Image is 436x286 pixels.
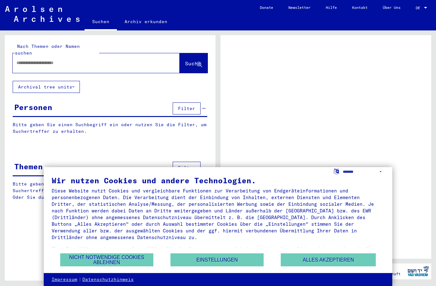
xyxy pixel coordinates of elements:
[14,101,52,113] div: Personen
[180,53,208,73] button: Suche
[52,276,77,283] a: Impressum
[281,253,376,266] button: Alles akzeptieren
[82,276,134,283] a: Datenschutzhinweis
[406,263,430,279] img: yv_logo.png
[14,161,43,172] div: Themen
[13,81,80,93] button: Archival tree units
[333,168,340,174] label: Sprache auswählen
[13,121,207,135] p: Bitte geben Sie einen Suchbegriff ein oder nutzen Sie die Filter, um Suchertreffer zu erhalten.
[13,181,208,201] p: Bitte geben Sie einen Suchbegriff ein oder nutzen Sie die Filter, um Suchertreffer zu erhalten. O...
[343,167,384,176] select: Sprache auswählen
[85,14,117,30] a: Suchen
[173,102,201,114] button: Filter
[15,43,80,56] mat-label: Nach Themen oder Namen suchen
[416,6,423,10] span: DE
[170,253,264,266] button: Einstellungen
[185,60,201,67] span: Suche
[60,253,153,266] button: Nicht notwendige Cookies ablehnen
[5,6,80,22] img: Arolsen_neg.svg
[173,162,201,174] button: Filter
[178,106,195,111] span: Filter
[117,14,175,29] a: Archiv erkunden
[52,177,385,184] div: Wir nutzen Cookies und andere Technologien.
[52,187,385,241] div: Diese Website nutzt Cookies und vergleichbare Funktionen zur Verarbeitung von Endgeräteinformatio...
[178,165,195,171] span: Filter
